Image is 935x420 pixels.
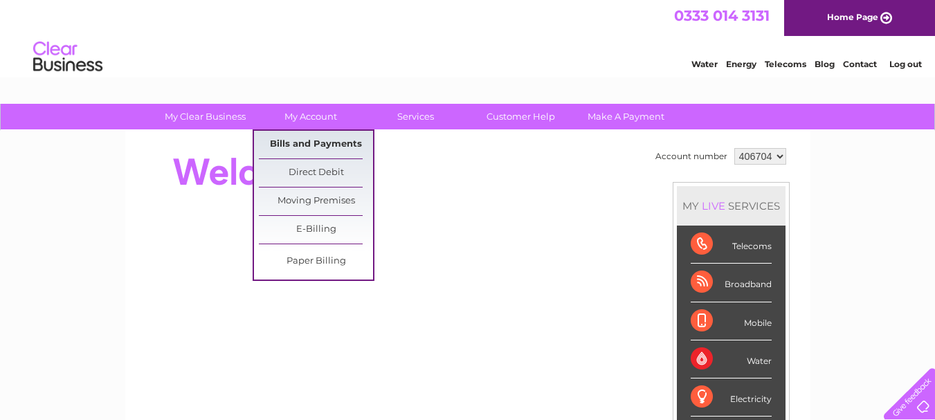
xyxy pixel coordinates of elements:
[259,248,373,275] a: Paper Billing
[726,59,756,69] a: Energy
[259,131,373,158] a: Bills and Payments
[691,378,772,417] div: Electricity
[691,264,772,302] div: Broadband
[464,104,578,129] a: Customer Help
[652,145,731,168] td: Account number
[765,59,806,69] a: Telecoms
[253,104,367,129] a: My Account
[33,36,103,78] img: logo.png
[259,159,373,187] a: Direct Debit
[815,59,835,69] a: Blog
[674,7,770,24] a: 0333 014 3131
[843,59,877,69] a: Contact
[691,340,772,378] div: Water
[691,59,718,69] a: Water
[358,104,473,129] a: Services
[259,188,373,215] a: Moving Premises
[691,226,772,264] div: Telecoms
[691,302,772,340] div: Mobile
[141,8,795,67] div: Clear Business is a trading name of Verastar Limited (registered in [GEOGRAPHIC_DATA] No. 3667643...
[569,104,683,129] a: Make A Payment
[889,59,922,69] a: Log out
[259,216,373,244] a: E-Billing
[677,186,786,226] div: MY SERVICES
[699,199,728,212] div: LIVE
[148,104,262,129] a: My Clear Business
